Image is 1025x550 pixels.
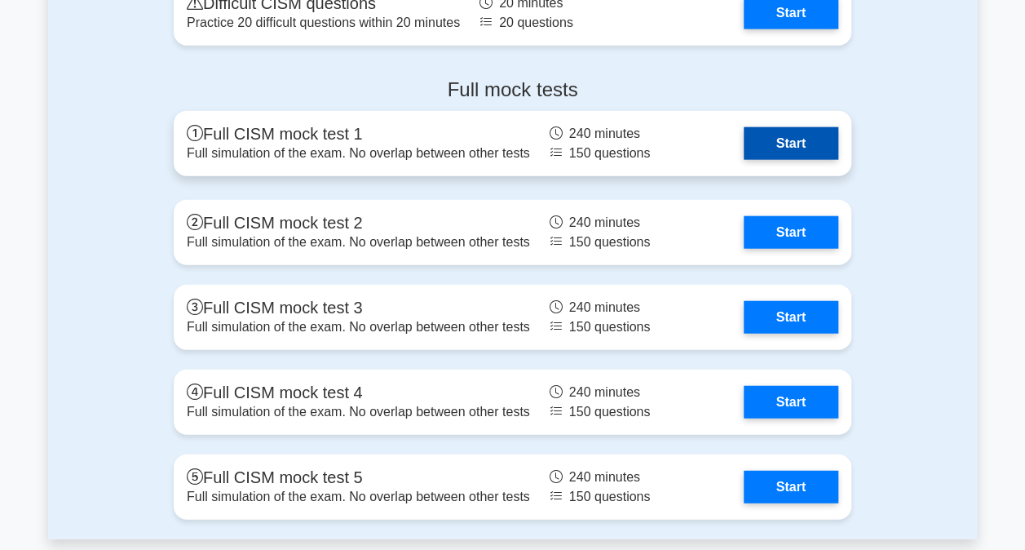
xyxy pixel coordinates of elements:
a: Start [744,216,838,249]
a: Start [744,386,838,419]
h4: Full mock tests [174,78,851,102]
a: Start [744,301,838,334]
a: Start [744,127,838,160]
a: Start [744,471,838,503]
